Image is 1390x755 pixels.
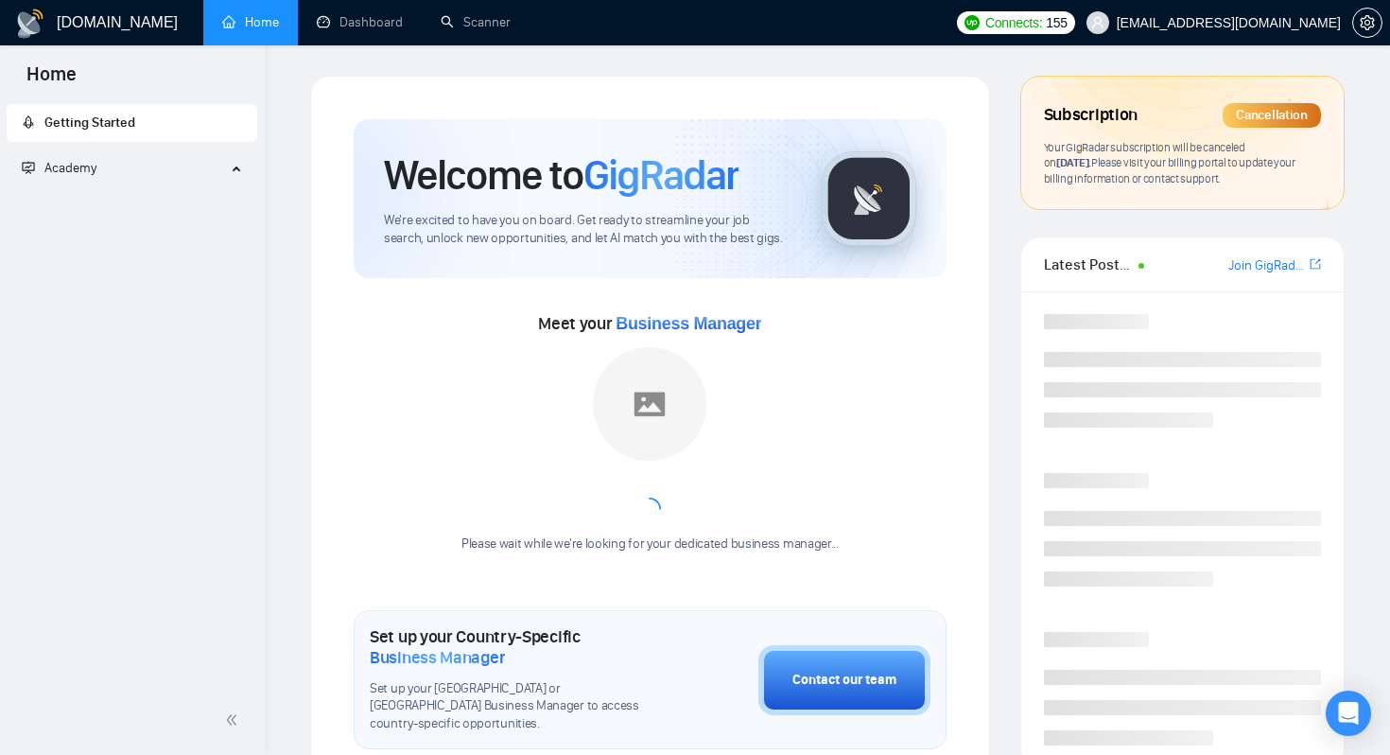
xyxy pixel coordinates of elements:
span: loading [634,494,666,525]
a: homeHome [222,14,279,30]
button: setting [1352,8,1382,38]
div: Cancellation [1223,103,1321,128]
button: Contact our team [758,645,930,715]
img: gigradar-logo.png [822,151,916,246]
a: dashboardDashboard [317,14,403,30]
span: Business Manager [370,647,505,668]
h1: Welcome to [384,149,738,201]
img: logo [15,9,45,39]
img: upwork-logo.png [964,15,980,30]
span: Set up your [GEOGRAPHIC_DATA] or [GEOGRAPHIC_DATA] Business Manager to access country-specific op... [370,680,664,734]
span: Academy [44,160,96,176]
span: Your GigRadar subscription will be canceled Please visit your billing portal to update your billi... [1044,140,1295,185]
div: Contact our team [792,670,896,691]
span: setting [1353,15,1381,30]
span: double-left [225,711,244,729]
span: user [1091,16,1104,29]
span: Connects: [985,12,1042,33]
span: We're excited to have you on board. Get ready to streamline your job search, unlock new opportuni... [384,212,791,248]
span: Home [11,61,92,100]
li: Getting Started [7,104,257,142]
span: fund-projection-screen [22,161,35,174]
span: Subscription [1044,99,1138,132]
span: Business Manager [616,314,761,333]
span: 155 [1046,12,1067,33]
a: searchScanner [441,14,511,30]
span: Latest Posts from the GigRadar Community [1044,253,1134,276]
a: Join GigRadar Slack Community [1228,255,1306,276]
span: [DATE] . [1056,155,1091,169]
span: Getting Started [44,114,135,131]
span: export [1310,256,1321,272]
span: on [1044,155,1091,169]
div: Open Intercom Messenger [1326,691,1371,736]
span: rocket [22,115,35,129]
a: export [1310,255,1321,273]
img: placeholder.png [593,347,706,461]
span: Academy [22,160,96,176]
span: GigRadar [583,149,738,201]
h1: Set up your Country-Specific [370,626,664,668]
div: Please wait while we're looking for your dedicated business manager... [450,536,850,553]
span: Meet your [538,313,761,334]
a: setting [1352,15,1382,30]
